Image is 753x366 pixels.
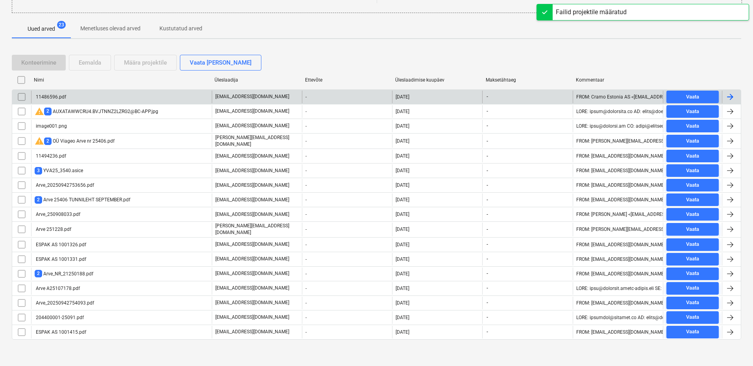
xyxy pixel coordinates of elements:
div: - [302,164,392,177]
p: [EMAIL_ADDRESS][DOMAIN_NAME] [215,270,289,277]
button: Vaata [666,223,719,236]
div: Arve A25107178.pdf [35,286,80,291]
button: Vaata [666,282,719,295]
div: [DATE] [396,271,409,277]
div: - [302,223,392,236]
p: [EMAIL_ADDRESS][DOMAIN_NAME] [215,211,289,218]
div: - [302,311,392,324]
p: [EMAIL_ADDRESS][DOMAIN_NAME] [215,167,289,174]
div: Failid projektile määratud [556,7,627,17]
span: - [486,138,489,145]
div: OÜ Viageo Arve nr 25406.pdf [35,136,115,146]
span: - [486,182,489,189]
div: [DATE] [396,182,409,188]
div: Vaata [686,181,699,190]
div: Vaata [686,107,699,116]
button: Vaata [666,179,719,191]
div: Arve_20250942754093.pdf [35,300,94,306]
div: Üleslaadimise kuupäev [395,77,479,83]
span: 2 [44,137,52,145]
span: 2 [35,270,42,277]
div: Vaata [686,195,699,204]
p: Kustutatud arved [159,24,202,33]
div: 204400001-25091.pdf [35,315,84,320]
div: Arve_NR_21250188.pdf [35,270,93,277]
span: - [486,226,489,233]
div: image001.png [35,123,67,129]
div: ESPAK AS 1001331.pdf [35,256,86,262]
p: [EMAIL_ADDRESS][DOMAIN_NAME] [215,197,289,203]
p: Menetluses olevad arved [80,24,141,33]
div: Maksetähtaeg [486,77,570,83]
span: - [486,241,489,248]
div: - [302,297,392,309]
p: [EMAIL_ADDRESS][DOMAIN_NAME] [215,314,289,321]
p: [EMAIL_ADDRESS][DOMAIN_NAME] [215,285,289,292]
div: - [302,193,392,206]
button: Vaata [666,208,719,221]
button: Vaata [666,253,719,266]
p: [EMAIL_ADDRESS][DOMAIN_NAME] [215,123,289,129]
button: Vaata [PERSON_NAME] [180,55,261,71]
div: Arve 25406 TUNNILEHT SEPTEMBER.pdf [35,196,130,204]
button: Vaata [666,297,719,309]
div: Vaata [686,152,699,161]
button: Vaata [666,120,719,132]
div: [DATE] [396,153,409,159]
span: 2 [35,196,42,204]
div: - [302,253,392,266]
div: [DATE] [396,242,409,247]
div: Vaata [686,225,699,234]
div: - [302,208,392,221]
span: - [486,329,489,335]
div: Vaata [686,255,699,264]
div: Vaata [686,137,699,146]
div: Vaata [686,269,699,278]
div: [DATE] [396,329,409,335]
p: [EMAIL_ADDRESS][DOMAIN_NAME] [215,241,289,248]
div: Vaata [686,298,699,307]
div: - [302,120,392,132]
div: [DATE] [396,168,409,173]
button: Vaata [666,326,719,338]
span: - [486,211,489,218]
span: - [486,256,489,262]
span: - [486,270,489,277]
span: - [486,197,489,203]
div: YVA25_3540.asice [35,167,83,175]
button: Vaata [666,268,719,280]
button: Vaata [666,193,719,206]
div: [DATE] [396,197,409,203]
iframe: Chat Widget [714,328,753,366]
button: Vaata [666,164,719,177]
button: Vaata [666,311,719,324]
p: [EMAIL_ADDRESS][DOMAIN_NAME] [215,153,289,160]
div: Ettevõte [305,77,389,83]
div: [DATE] [396,286,409,291]
div: Kommentaar [576,77,660,83]
div: - [302,326,392,338]
span: - [486,314,489,321]
span: 2 [44,108,52,115]
div: ESPAK AS 1001326.pdf [35,242,86,247]
div: - [302,238,392,251]
div: Vaata [686,93,699,102]
span: - [486,123,489,129]
div: [DATE] [396,315,409,320]
div: - [302,105,392,118]
p: [EMAIL_ADDRESS][DOMAIN_NAME] [215,108,289,115]
div: Vaata [686,166,699,175]
span: 23 [57,21,66,29]
div: [DATE] [396,300,409,306]
p: [PERSON_NAME][EMAIL_ADDRESS][DOMAIN_NAME] [215,134,299,148]
span: - [486,93,489,100]
div: [DATE] [396,227,409,232]
div: - [302,150,392,162]
span: warning [35,107,44,116]
div: [DATE] [396,123,409,129]
span: - [486,285,489,292]
p: [PERSON_NAME][EMAIL_ADDRESS][DOMAIN_NAME] [215,223,299,236]
div: - [302,91,392,103]
button: Vaata [666,91,719,103]
div: - [302,268,392,280]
